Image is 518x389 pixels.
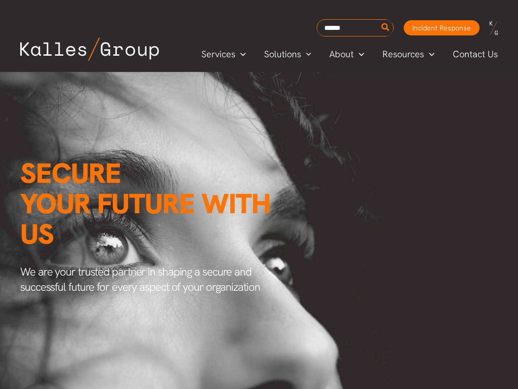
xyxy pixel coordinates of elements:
[255,47,321,62] a: SolutionsMenu Toggle
[444,47,508,62] a: Contact Us
[424,47,435,62] span: Menu Toggle
[373,47,444,62] a: ResourcesMenu Toggle
[20,37,159,61] img: Kalles Group
[192,46,508,62] nav: Primary Site Navigation
[20,155,270,252] span: Secure your future with us
[201,47,235,62] span: Services
[192,47,255,62] a: ServicesMenu Toggle
[320,47,373,62] a: AboutMenu Toggle
[20,264,260,294] span: We are your trusted partner in shaping a secure and successful future for every aspect of your or...
[453,47,498,62] span: Contact Us
[329,47,354,62] span: About
[264,47,301,62] span: Solutions
[235,47,246,62] span: Menu Toggle
[379,20,392,36] button: Search
[301,47,312,62] span: Menu Toggle
[354,47,364,62] span: Menu Toggle
[382,47,424,62] span: Resources
[404,20,480,35] a: Incident Response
